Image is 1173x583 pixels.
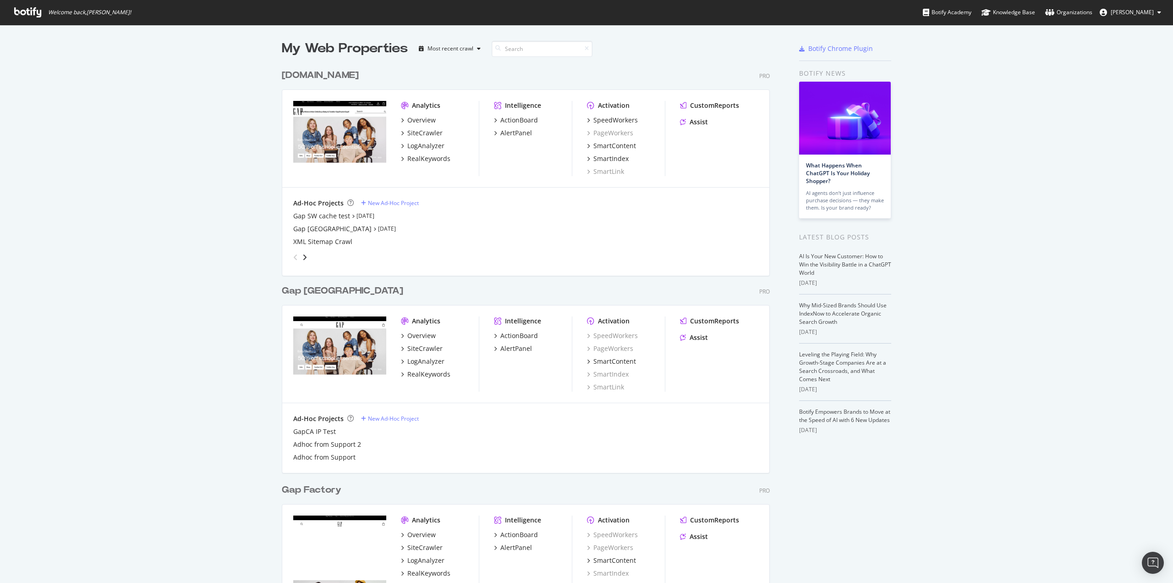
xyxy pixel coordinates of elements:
[401,141,444,150] a: LogAnalyzer
[587,116,638,125] a: SpeedWorkers
[981,8,1035,17] div: Knowledge Base
[415,41,484,56] button: Most recent crawl
[368,199,419,207] div: New Ad-Hoc Project
[799,68,891,78] div: Botify news
[587,556,636,565] a: SmartContent
[593,357,636,366] div: SmartContent
[494,543,532,552] a: AlertPanel
[587,543,633,552] a: PageWorkers
[587,141,636,150] a: SmartContent
[401,116,436,125] a: Overview
[505,516,541,525] div: Intelligence
[593,116,638,125] div: SpeedWorkers
[401,357,444,366] a: LogAnalyzer
[428,46,473,51] div: Most recent crawl
[799,301,887,326] a: Why Mid-Sized Brands Should Use IndexNow to Accelerate Organic Search Growth
[401,556,444,565] a: LogAnalyzer
[500,530,538,539] div: ActionBoard
[806,161,870,185] a: What Happens When ChatGPT Is Your Holiday Shopper?
[356,212,374,220] a: [DATE]
[293,101,386,175] img: Gap.com
[500,344,532,353] div: AlertPanel
[401,543,443,552] a: SiteCrawler
[407,141,444,150] div: LogAnalyzer
[494,331,538,340] a: ActionBoard
[407,331,436,340] div: Overview
[598,101,630,110] div: Activation
[500,128,532,138] div: AlertPanel
[587,331,638,340] a: SpeedWorkers
[492,41,592,57] input: Search
[690,532,708,541] div: Assist
[293,199,344,208] div: Ad-Hoc Projects
[593,556,636,565] div: SmartContent
[361,415,419,422] a: New Ad-Hoc Project
[407,154,450,163] div: RealKeywords
[808,44,873,53] div: Botify Chrome Plugin
[598,516,630,525] div: Activation
[690,333,708,342] div: Assist
[680,532,708,541] a: Assist
[407,128,443,138] div: SiteCrawler
[48,9,131,16] span: Welcome back, [PERSON_NAME] !
[505,316,541,326] div: Intelligence
[282,284,407,298] a: Gap [GEOGRAPHIC_DATA]
[923,8,971,17] div: Botify Academy
[290,250,301,265] div: angle-left
[282,69,359,82] div: [DOMAIN_NAME]
[293,316,386,391] img: Gapcanada.ca
[378,225,396,233] a: [DATE]
[494,116,538,125] a: ActionBoard
[412,316,440,326] div: Analytics
[412,101,440,110] div: Analytics
[799,328,891,336] div: [DATE]
[690,117,708,127] div: Assist
[1111,8,1154,16] span: Greg M
[799,385,891,394] div: [DATE]
[690,101,739,110] div: CustomReports
[505,101,541,110] div: Intelligence
[680,101,739,110] a: CustomReports
[494,128,532,138] a: AlertPanel
[759,487,770,494] div: Pro
[500,543,532,552] div: AlertPanel
[680,333,708,342] a: Assist
[500,116,538,125] div: ActionBoard
[293,211,350,221] a: Gap SW cache test
[587,569,629,578] a: SmartIndex
[407,357,444,366] div: LogAnalyzer
[593,141,636,150] div: SmartContent
[368,415,419,422] div: New Ad-Hoc Project
[293,237,352,246] a: XML Sitemap Crawl
[361,199,419,207] a: New Ad-Hoc Project
[282,483,341,497] div: Gap Factory
[407,344,443,353] div: SiteCrawler
[293,427,336,436] a: GapCA IP Test
[598,316,630,326] div: Activation
[293,224,372,233] a: Gap [GEOGRAPHIC_DATA]
[690,516,739,525] div: CustomReports
[759,72,770,80] div: Pro
[587,154,629,163] a: SmartIndex
[293,440,361,449] div: Adhoc from Support 2
[494,344,532,353] a: AlertPanel
[587,383,624,392] a: SmartLink
[799,426,891,434] div: [DATE]
[407,569,450,578] div: RealKeywords
[587,344,633,353] div: PageWorkers
[587,167,624,176] div: SmartLink
[799,350,886,383] a: Leveling the Playing Field: Why Growth-Stage Companies Are at a Search Crossroads, and What Comes...
[1092,5,1168,20] button: [PERSON_NAME]
[799,279,891,287] div: [DATE]
[301,253,308,262] div: angle-right
[680,516,739,525] a: CustomReports
[401,344,443,353] a: SiteCrawler
[282,39,408,58] div: My Web Properties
